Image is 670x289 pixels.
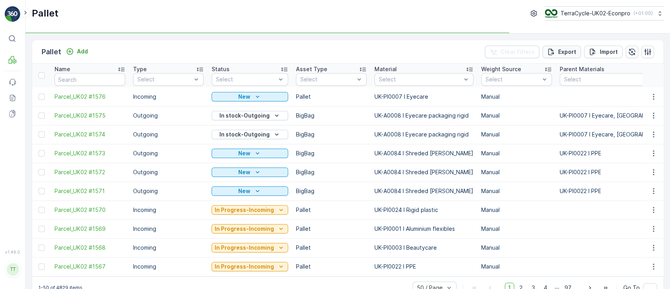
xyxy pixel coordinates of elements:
[477,182,556,201] td: Manual
[371,201,477,219] td: UK-PI0024 I Rigid plastic
[481,65,521,73] p: Weight Source
[633,10,653,17] p: ( +01:00 )
[371,182,477,201] td: UK-A0084 I Shreded [PERSON_NAME]
[477,219,556,238] td: Manual
[38,226,45,232] div: Toggle Row Selected
[55,244,125,252] span: Parcel_UK02 #1568
[212,224,288,234] button: In Progress-Incoming
[477,144,556,163] td: Manual
[215,244,274,252] p: In Progress-Incoming
[55,168,125,176] a: Parcel_UK02 #1572
[371,238,477,257] td: UK-PI0003 I Beautycare
[5,256,20,283] button: TT
[55,112,125,120] a: Parcel_UK02 #1575
[558,48,576,56] p: Export
[477,163,556,182] td: Manual
[38,94,45,100] div: Toggle Row Selected
[292,219,371,238] td: Pallet
[55,263,125,271] a: Parcel_UK02 #1567
[371,163,477,182] td: UK-A0084 I Shreded [PERSON_NAME]
[238,187,250,195] p: New
[38,263,45,270] div: Toggle Row Selected
[215,225,274,233] p: In Progress-Incoming
[292,106,371,125] td: BigBag
[292,238,371,257] td: Pallet
[371,144,477,163] td: UK-A0084 I Shreded [PERSON_NAME]
[137,75,192,83] p: Select
[560,9,630,17] p: TerraCycle-UK02-Econpro
[133,65,147,73] p: Type
[212,205,288,215] button: In Progress-Incoming
[212,262,288,271] button: In Progress-Incoming
[38,112,45,119] div: Toggle Row Selected
[545,6,664,20] button: TerraCycle-UK02-Econpro(+01:00)
[219,131,270,138] p: In stock-Outgoing
[129,182,208,201] td: Outgoing
[477,87,556,106] td: Manual
[129,238,208,257] td: Incoming
[216,75,276,83] p: Select
[477,257,556,276] td: Manual
[77,48,88,55] p: Add
[55,131,125,138] a: Parcel_UK02 #1574
[129,106,208,125] td: Outgoing
[292,163,371,182] td: BigBag
[7,263,19,276] div: TT
[38,207,45,213] div: Toggle Row Selected
[5,6,20,22] img: logo
[600,48,618,56] p: Import
[55,225,125,233] span: Parcel_UK02 #1569
[584,46,623,58] button: Import
[477,201,556,219] td: Manual
[542,46,581,58] button: Export
[296,65,327,73] p: Asset Type
[292,201,371,219] td: Pallet
[379,75,461,83] p: Select
[212,92,288,101] button: New
[238,93,250,101] p: New
[545,9,557,18] img: terracycle_logo_wKaHoWT.png
[371,125,477,144] td: UK-A0008 I Eyecare packaging rigid
[300,75,354,83] p: Select
[38,169,45,175] div: Toggle Row Selected
[42,46,61,57] p: Pallet
[55,187,125,195] a: Parcel_UK02 #1571
[129,87,208,106] td: Incoming
[212,130,288,139] button: In stock-Outgoing
[55,149,125,157] a: Parcel_UK02 #1573
[212,186,288,196] button: New
[212,149,288,158] button: New
[63,47,91,56] button: Add
[477,238,556,257] td: Manual
[238,149,250,157] p: New
[477,125,556,144] td: Manual
[219,112,270,120] p: In stock-Outgoing
[292,87,371,106] td: Pallet
[38,131,45,138] div: Toggle Row Selected
[371,219,477,238] td: UK-PI0001 I Aluminium flexibles
[55,206,125,214] a: Parcel_UK02 #1570
[38,188,45,194] div: Toggle Row Selected
[32,7,58,20] p: Pallet
[238,168,250,176] p: New
[38,150,45,156] div: Toggle Row Selected
[485,46,539,58] button: Clear Filters
[55,65,70,73] p: Name
[55,93,125,101] a: Parcel_UK02 #1576
[129,257,208,276] td: Incoming
[212,65,230,73] p: Status
[129,163,208,182] td: Outgoing
[292,144,371,163] td: BigBag
[212,243,288,252] button: In Progress-Incoming
[374,65,397,73] p: Material
[38,245,45,251] div: Toggle Row Selected
[477,106,556,125] td: Manual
